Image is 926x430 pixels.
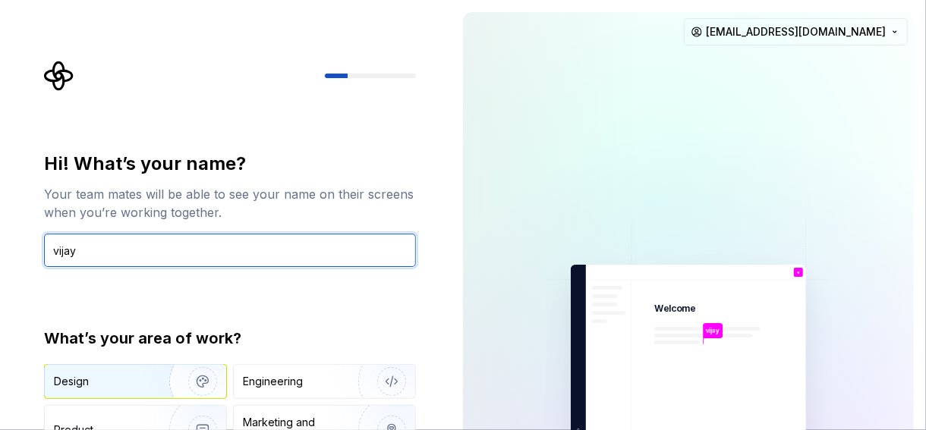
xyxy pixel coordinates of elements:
[44,185,416,221] div: Your team mates will be able to see your name on their screens when you’re working together.
[44,61,74,91] svg: Supernova Logo
[243,374,303,389] div: Engineering
[797,270,800,275] p: v
[44,328,416,349] div: What’s your area of work?
[706,24,886,39] span: [EMAIL_ADDRESS][DOMAIN_NAME]
[44,152,416,176] div: Hi! What’s your name?
[654,303,696,315] p: Welcome
[684,18,908,46] button: [EMAIL_ADDRESS][DOMAIN_NAME]
[54,374,89,389] div: Design
[44,234,416,267] input: Han Solo
[706,326,720,335] p: vijay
